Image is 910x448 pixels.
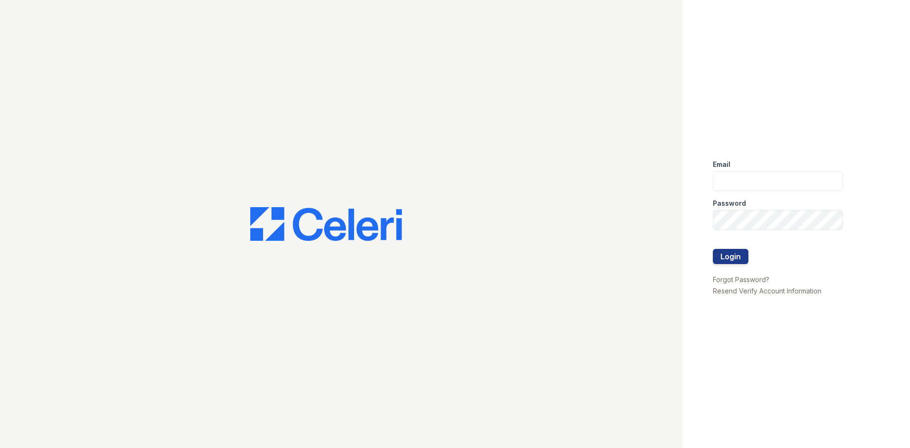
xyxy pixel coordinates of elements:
[713,287,821,295] a: Resend Verify Account Information
[713,249,748,264] button: Login
[713,160,730,169] label: Email
[250,207,402,241] img: CE_Logo_Blue-a8612792a0a2168367f1c8372b55b34899dd931a85d93a1a3d3e32e68fde9ad4.png
[713,199,746,208] label: Password
[713,275,769,283] a: Forgot Password?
